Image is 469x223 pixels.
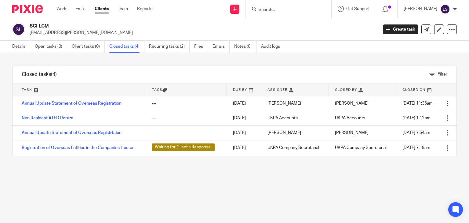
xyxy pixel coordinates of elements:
[227,125,261,140] td: [DATE]
[227,96,261,111] td: [DATE]
[75,6,85,12] a: Email
[261,125,329,140] td: [PERSON_NAME]
[194,41,208,53] a: Files
[234,41,256,53] a: Notes (0)
[12,5,43,13] img: Pixie
[261,41,285,53] a: Audit logs
[383,24,418,34] a: Create task
[404,6,437,12] p: [PERSON_NAME]
[22,131,122,135] a: Annual Update Statement of Overseas Registrtaion
[402,131,430,135] span: [DATE] 7:54am
[438,72,447,76] span: Filter
[149,41,190,53] a: Recurring tasks (2)
[22,71,57,78] h1: Closed tasks
[152,115,220,121] div: ---
[402,101,433,106] span: [DATE] 11:36am
[109,41,144,53] a: Closed tasks (4)
[152,130,220,136] div: ---
[227,111,261,125] td: [DATE]
[440,4,450,14] img: svg%3E
[22,146,133,150] a: Registration of Overseas Entities in the Companies House
[30,23,305,29] h2: SCI LCM
[335,146,387,150] span: UKPA Company Secretarial
[56,6,66,12] a: Work
[227,140,261,156] td: [DATE]
[12,41,30,53] a: Details
[22,101,122,106] a: Annual Update Statement of Overseas Registration
[30,30,374,36] p: [EMAIL_ADDRESS][PERSON_NAME][DOMAIN_NAME]
[261,96,329,111] td: [PERSON_NAME]
[258,7,313,13] input: Search
[402,116,431,120] span: [DATE] 1:12pm
[335,131,369,135] span: [PERSON_NAME]
[137,6,152,12] a: Reports
[35,41,67,53] a: Open tasks (0)
[22,116,73,120] a: Non Resident ATED Return
[118,6,128,12] a: Team
[152,143,215,151] span: Waiting for Client's Response.
[261,140,329,156] td: UKPA Company Secretarial
[95,6,109,12] a: Clients
[146,84,227,96] th: Tags
[402,146,430,150] span: [DATE] 7:19am
[51,72,57,77] span: (4)
[346,7,370,11] span: Get Support
[72,41,105,53] a: Client tasks (0)
[261,111,329,125] td: UKPA Accounts
[335,116,365,120] span: UKPA Accounts
[12,23,25,36] img: svg%3E
[152,100,220,106] div: ---
[335,101,369,106] span: [PERSON_NAME]
[213,41,230,53] a: Emails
